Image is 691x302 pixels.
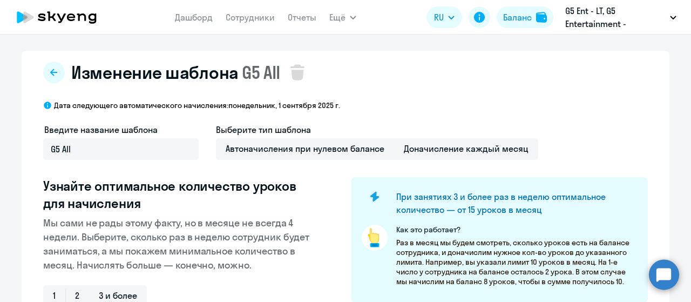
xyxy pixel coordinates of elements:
p: Дата следующего автоматического начисления: понедельник, 1 сентября 2025 г. [54,100,340,110]
input: Без названия [43,138,199,160]
a: Отчеты [288,12,316,23]
span: G5 All [242,62,280,83]
span: Ещё [329,11,345,24]
h3: Узнайте оптимальное количество уроков для начисления [43,177,316,212]
p: Раз в месяц мы будем смотреть, сколько уроков есть на балансе сотрудника, и доначислим нужное кол... [396,238,637,286]
p: G5 Ent - LT, G5 Entertainment - [GEOGRAPHIC_DATA] / G5 Holdings LTD [565,4,666,30]
img: balance [536,12,547,23]
div: Баланс [503,11,532,24]
a: Сотрудники [226,12,275,23]
button: G5 Ent - LT, G5 Entertainment - [GEOGRAPHIC_DATA] / G5 Holdings LTD [560,4,682,30]
span: Изменение шаблона [71,62,239,83]
h4: Выберите тип шаблона [216,123,538,136]
button: RU [426,6,462,28]
h4: При занятиях 3 и более раз в неделю оптимальное количество — от 15 уроков в месяц [396,190,629,216]
button: Ещё [329,6,356,28]
span: Введите название шаблона [44,124,158,135]
span: RU [434,11,444,24]
span: Автоначисления при нулевом балансе [216,138,394,160]
span: Доначисление каждый месяц [394,138,538,160]
img: pointer-circle [362,225,388,251]
p: Как это работает? [396,225,637,234]
button: Балансbalance [497,6,553,28]
a: Дашборд [175,12,213,23]
p: Мы сами не рады этому факту, но в месяце не всегда 4 недели. Выберите, сколько раз в неделю сотру... [43,216,316,272]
